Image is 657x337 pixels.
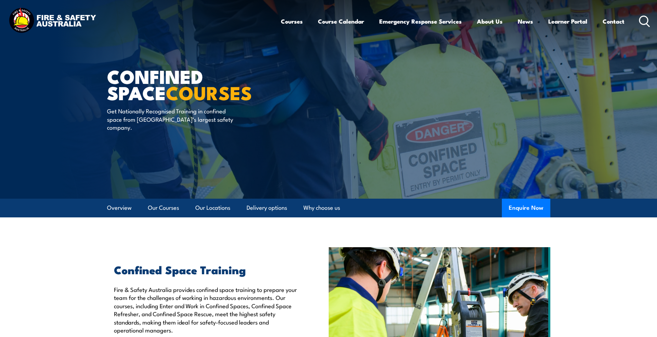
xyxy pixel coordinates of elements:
[548,12,587,31] a: Learner Portal
[518,12,533,31] a: News
[303,199,340,217] a: Why choose us
[107,68,278,100] h1: Confined Space
[247,199,287,217] a: Delivery options
[379,12,462,31] a: Emergency Response Services
[107,199,132,217] a: Overview
[148,199,179,217] a: Our Courses
[477,12,503,31] a: About Us
[195,199,230,217] a: Our Locations
[166,78,252,106] strong: COURSES
[318,12,364,31] a: Course Calendar
[107,107,233,131] p: Get Nationally Recognised Training in confined space from [GEOGRAPHIC_DATA]’s largest safety comp...
[114,285,297,334] p: Fire & Safety Australia provides confined space training to prepare your team for the challenges ...
[603,12,624,31] a: Contact
[114,265,297,274] h2: Confined Space Training
[502,199,550,217] button: Enquire Now
[281,12,303,31] a: Courses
